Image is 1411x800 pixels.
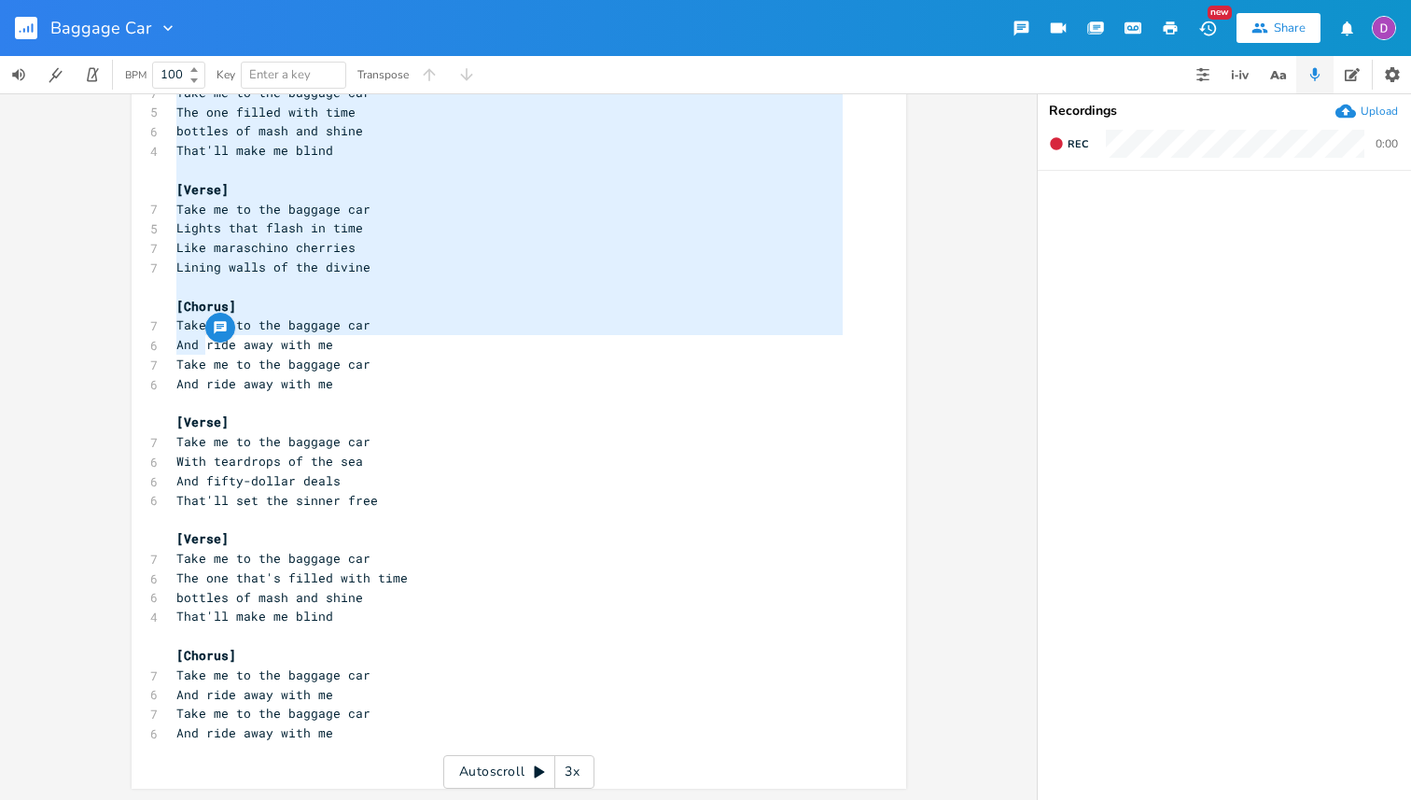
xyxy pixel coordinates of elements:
[176,122,363,139] span: bottles of mash and shine
[1189,11,1226,45] button: New
[176,298,236,315] span: [Chorus]
[176,316,370,333] span: Take me to the baggage car
[1376,138,1398,149] div: 0:00
[176,472,341,489] span: And fifty-dollar deals
[1274,20,1306,36] div: Share
[176,181,229,198] span: [Verse]
[176,104,356,120] span: The one filled with time
[176,356,370,372] span: Take me to the baggage car
[176,433,370,450] span: Take me to the baggage car
[176,414,229,430] span: [Verse]
[1068,137,1088,151] span: Rec
[176,667,370,683] span: Take me to the baggage car
[217,69,235,80] div: Key
[176,530,229,547] span: [Verse]
[176,589,363,606] span: bottles of mash and shine
[176,569,408,586] span: The one that's filled with time
[176,724,333,741] span: And ride away with me
[176,239,356,256] span: Like maraschino cherries
[176,492,378,509] span: That'll set the sinner free
[176,142,333,159] span: That'll make me blind
[176,647,236,664] span: [Chorus]
[176,375,333,392] span: And ride away with me
[357,69,409,80] div: Transpose
[176,84,370,101] span: Take me to the baggage car
[1208,6,1232,20] div: New
[176,686,333,703] span: And ride away with me
[443,755,594,789] div: Autoscroll
[555,755,589,789] div: 3x
[1049,105,1400,118] div: Recordings
[176,219,363,236] span: Lights that flash in time
[249,66,311,83] span: Enter a key
[50,20,151,36] span: Baggage Car
[1236,13,1320,43] button: Share
[176,608,333,625] span: That'll make me blind
[176,259,370,275] span: Lining walls of the divine
[1372,16,1396,40] img: Dylan
[176,453,363,470] span: With teardrops of the sea
[176,705,370,722] span: Take me to the baggage car
[1041,129,1096,159] button: Rec
[125,70,147,80] div: BPM
[176,550,370,567] span: Take me to the baggage car
[176,336,333,353] span: And ride away with me
[1361,104,1398,119] div: Upload
[1335,101,1398,121] button: Upload
[176,201,370,218] span: Take me to the baggage car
